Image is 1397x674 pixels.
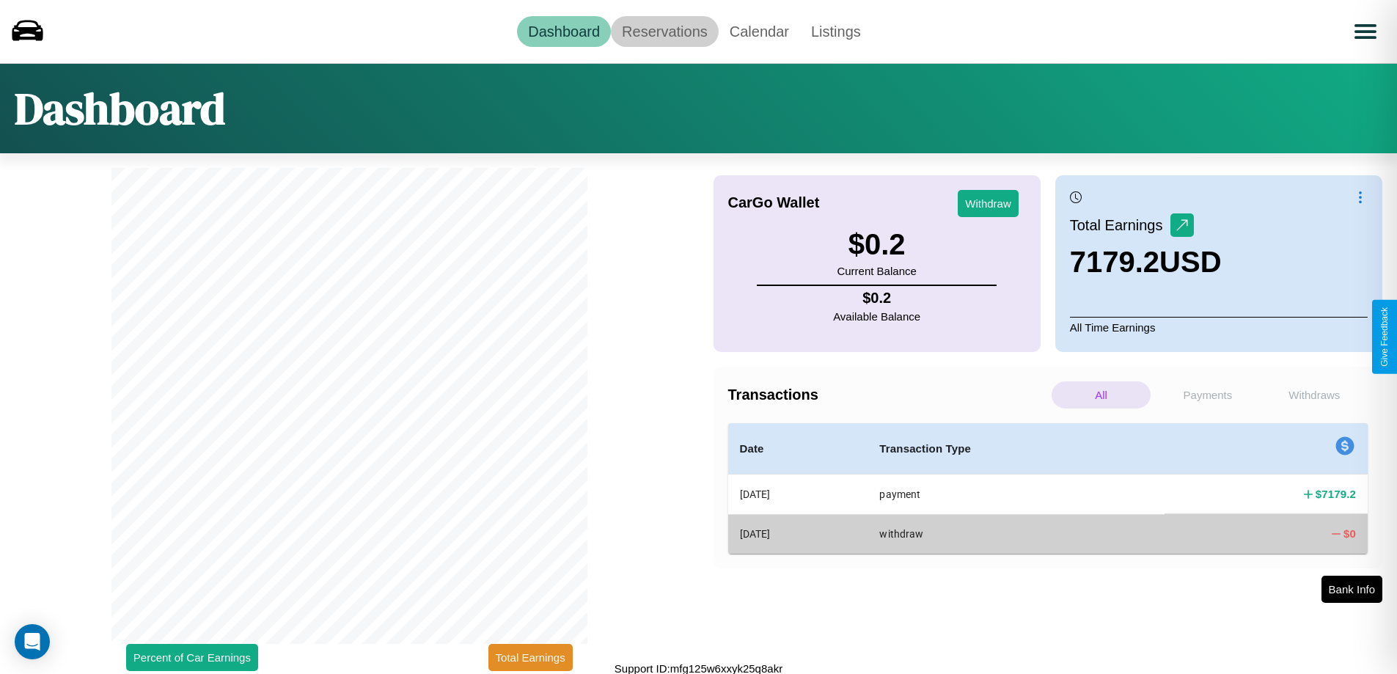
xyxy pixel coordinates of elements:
[1316,486,1356,502] h4: $ 7179.2
[1070,212,1170,238] p: Total Earnings
[1343,526,1356,541] h4: $ 0
[1158,381,1257,409] p: Payments
[1321,576,1382,603] button: Bank Info
[800,16,872,47] a: Listings
[728,387,1048,403] h4: Transactions
[728,514,868,553] th: [DATE]
[126,644,258,671] button: Percent of Car Earnings
[837,228,916,261] h3: $ 0.2
[719,16,800,47] a: Calendar
[611,16,719,47] a: Reservations
[1070,246,1222,279] h3: 7179.2 USD
[879,440,1153,458] h4: Transaction Type
[15,78,225,139] h1: Dashboard
[488,644,573,671] button: Total Earnings
[868,475,1165,515] th: payment
[1345,11,1386,52] button: Open menu
[740,440,857,458] h4: Date
[15,624,50,659] div: Open Intercom Messenger
[833,290,920,307] h4: $ 0.2
[728,475,868,515] th: [DATE]
[728,423,1368,554] table: simple table
[958,190,1019,217] button: Withdraw
[868,514,1165,553] th: withdraw
[837,261,916,281] p: Current Balance
[1379,307,1390,367] div: Give Feedback
[1070,317,1368,337] p: All Time Earnings
[728,194,820,211] h4: CarGo Wallet
[517,16,611,47] a: Dashboard
[1265,381,1364,409] p: Withdraws
[833,307,920,326] p: Available Balance
[1052,381,1151,409] p: All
